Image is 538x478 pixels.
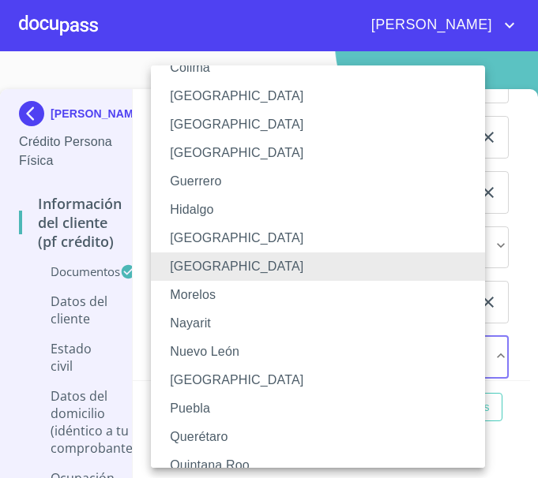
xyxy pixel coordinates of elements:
[151,281,497,309] li: Morelos
[151,139,497,167] li: [GEOGRAPHIC_DATA]
[151,224,497,252] li: [GEOGRAPHIC_DATA]
[151,394,497,423] li: Puebla
[151,366,497,394] li: [GEOGRAPHIC_DATA]
[151,54,497,82] li: Colima
[151,309,497,338] li: Nayarit
[151,252,497,281] li: [GEOGRAPHIC_DATA]
[151,110,497,139] li: [GEOGRAPHIC_DATA]
[151,167,497,196] li: Guerrero
[151,423,497,451] li: Querétaro
[151,196,497,224] li: Hidalgo
[151,82,497,110] li: [GEOGRAPHIC_DATA]
[151,338,497,366] li: Nuevo León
